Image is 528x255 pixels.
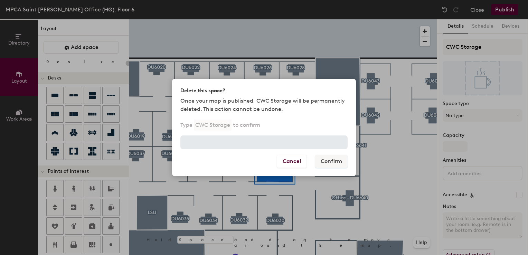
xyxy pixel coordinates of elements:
[180,87,225,94] h2: Delete this space?
[180,120,260,131] p: Type to confirm
[194,120,232,131] p: CWC Storage
[277,155,307,168] button: Cancel
[180,97,348,113] p: Once your map is published, CWC Storage will be permanently deleted. This action cannot be undone.
[315,155,348,168] button: Confirm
